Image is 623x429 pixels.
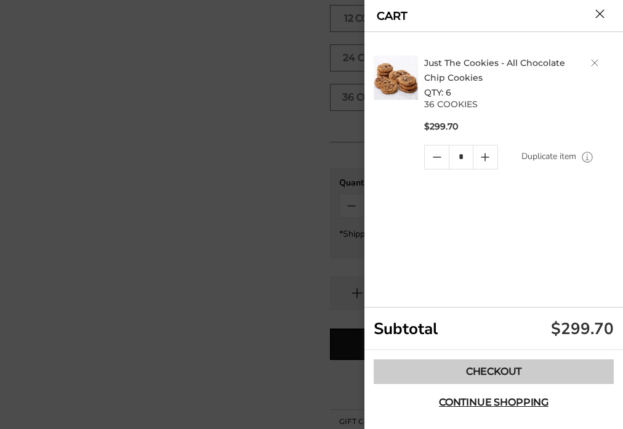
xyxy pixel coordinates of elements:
div: Subtotal [364,308,623,350]
a: Duplicate item [521,150,576,163]
img: C. Krueger's. image [374,55,418,100]
div: $299.70 [551,318,614,340]
a: Checkout [374,359,614,384]
a: Just The Cookies - All Chocolate Chip Cookies [424,57,565,83]
input: Quantity Input [449,145,473,169]
button: Close cart [595,9,605,18]
button: Continue shopping [374,390,614,415]
span: $299.70 [424,121,458,133]
h2: QTY: 6 [424,55,617,100]
p: 36 COOKIES [424,100,617,108]
a: Quantity minus button [425,145,449,169]
a: CART [377,10,408,22]
span: Continue shopping [439,398,549,407]
a: Quantity plus button [473,145,497,169]
a: Delete product [591,59,598,67]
